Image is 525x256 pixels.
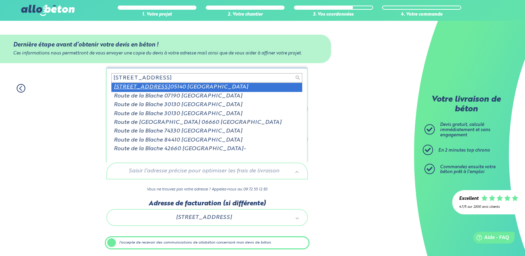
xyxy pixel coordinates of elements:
[111,127,302,136] div: Route de la Blache 74330 [GEOGRAPHIC_DATA]
[111,101,302,109] div: Route de la Blache 30130 [GEOGRAPHIC_DATA]
[114,84,170,90] span: [STREET_ADDRESS]
[111,118,302,127] div: Route de [GEOGRAPHIC_DATA] 06660 [GEOGRAPHIC_DATA]
[111,136,302,145] div: Route de la Blache 84410 [GEOGRAPHIC_DATA]
[463,229,517,248] iframe: Help widget launcher
[111,110,302,118] div: Route de la Blache 30130 [GEOGRAPHIC_DATA]
[111,83,302,92] div: 05140 [GEOGRAPHIC_DATA]
[111,145,302,160] div: Route de la Blache 42660 [GEOGRAPHIC_DATA]-[GEOGRAPHIC_DATA]
[111,92,302,101] div: Route de la Blache 07190 [GEOGRAPHIC_DATA]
